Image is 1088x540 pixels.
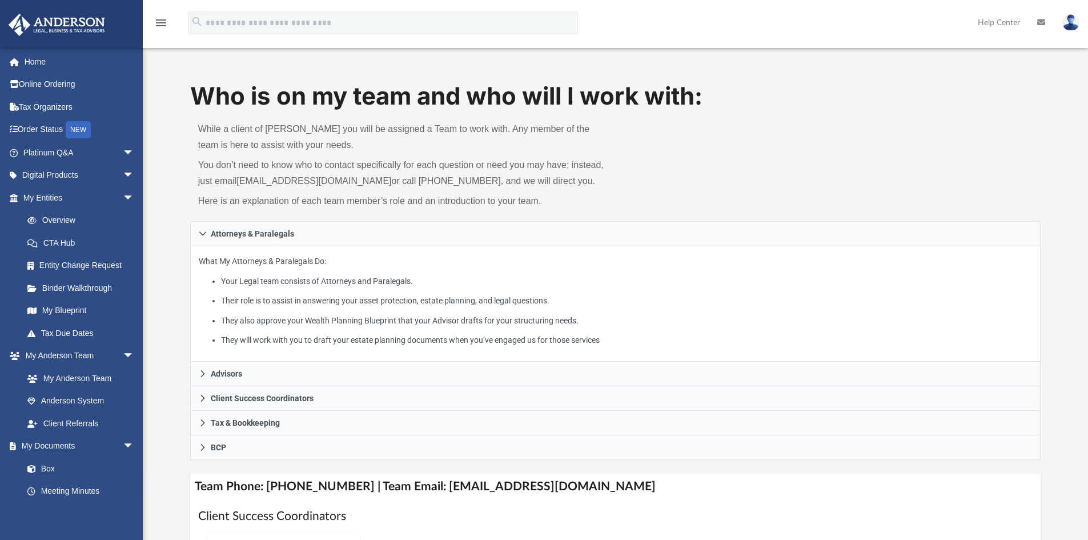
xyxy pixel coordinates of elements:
a: Overview [16,209,151,232]
span: arrow_drop_down [123,435,146,458]
a: Client Success Coordinators [190,386,1041,411]
a: Entity Change Request [16,254,151,277]
img: User Pic [1062,14,1079,31]
i: search [191,15,203,28]
a: My Blueprint [16,299,146,322]
a: Home [8,50,151,73]
a: Advisors [190,362,1041,386]
a: BCP [190,435,1041,460]
li: Their role is to assist in answering your asset protection, estate planning, and legal questions. [221,294,1032,308]
p: What My Attorneys & Paralegals Do: [199,254,1033,347]
a: My Anderson Team [16,367,140,390]
a: Binder Walkthrough [16,277,151,299]
span: arrow_drop_down [123,345,146,368]
a: My Anderson Teamarrow_drop_down [8,345,146,367]
div: NEW [66,121,91,138]
a: Box [16,457,140,480]
li: Your Legal team consists of Attorneys and Paralegals. [221,274,1032,289]
a: menu [154,22,168,30]
p: While a client of [PERSON_NAME] you will be assigned a Team to work with. Any member of the team ... [198,121,608,153]
span: Tax & Bookkeeping [211,419,280,427]
a: Tax & Bookkeeping [190,411,1041,435]
a: Client Referrals [16,412,146,435]
a: My Documentsarrow_drop_down [8,435,146,458]
a: Tax Organizers [8,95,151,118]
a: Attorneys & Paralegals [190,221,1041,246]
a: Platinum Q&Aarrow_drop_down [8,141,151,164]
a: Digital Productsarrow_drop_down [8,164,151,187]
span: arrow_drop_down [123,186,146,210]
a: CTA Hub [16,231,151,254]
a: Anderson System [16,390,146,413]
span: Attorneys & Paralegals [211,230,294,238]
a: Meeting Minutes [16,480,146,503]
a: Order StatusNEW [8,118,151,142]
a: [EMAIL_ADDRESS][DOMAIN_NAME] [236,176,391,186]
h4: Team Phone: [PHONE_NUMBER] | Team Email: [EMAIL_ADDRESS][DOMAIN_NAME] [190,474,1041,499]
span: Client Success Coordinators [211,394,314,402]
span: arrow_drop_down [123,141,146,165]
h1: Client Success Coordinators [198,508,1033,525]
a: Tax Due Dates [16,322,151,345]
img: Anderson Advisors Platinum Portal [5,14,109,36]
span: Advisors [211,370,242,378]
i: menu [154,16,168,30]
li: They will work with you to draft your estate planning documents when you’ve engaged us for those ... [221,333,1032,347]
a: Online Ordering [8,73,151,96]
p: You don’t need to know who to contact specifically for each question or need you may have; instea... [198,157,608,189]
span: BCP [211,443,226,451]
p: Here is an explanation of each team member’s role and an introduction to your team. [198,193,608,209]
span: arrow_drop_down [123,164,146,187]
div: Attorneys & Paralegals [190,246,1041,362]
a: My Entitiesarrow_drop_down [8,186,151,209]
li: They also approve your Wealth Planning Blueprint that your Advisor drafts for your structuring ne... [221,314,1032,328]
h1: Who is on my team and who will I work with: [190,79,1041,113]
